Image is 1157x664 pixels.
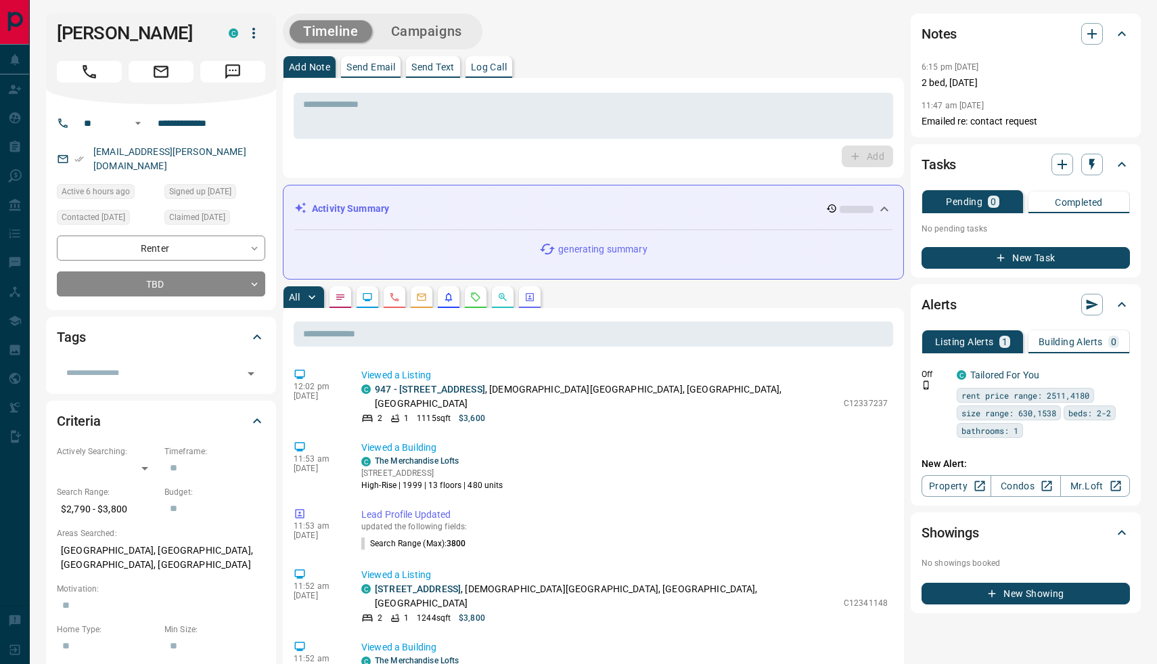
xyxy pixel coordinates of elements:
[416,292,427,303] svg: Emails
[991,197,996,206] p: 0
[1002,337,1007,347] p: 1
[57,321,265,353] div: Tags
[1060,475,1130,497] a: Mr.Loft
[558,242,647,257] p: generating summary
[417,612,451,624] p: 1244 sqft
[378,612,382,624] p: 2
[922,101,984,110] p: 11:47 am [DATE]
[844,597,888,609] p: C12341148
[57,210,158,229] div: Sun Jul 27 2025
[1055,198,1103,207] p: Completed
[961,424,1018,437] span: bathrooms: 1
[459,412,485,424] p: $3,600
[57,498,158,521] p: $2,790 - $3,800
[378,20,476,43] button: Campaigns
[312,202,389,216] p: Activity Summary
[459,612,485,624] p: $3,800
[169,211,225,224] span: Claimed [DATE]
[922,154,956,175] h2: Tasks
[404,412,409,424] p: 1
[57,445,158,458] p: Actively Searching:
[922,114,1130,129] p: Emailed re: contact request
[411,62,455,72] p: Send Text
[57,539,265,576] p: [GEOGRAPHIC_DATA], [GEOGRAPHIC_DATA], [GEOGRAPHIC_DATA], [GEOGRAPHIC_DATA]
[57,623,158,636] p: Home Type:
[294,521,341,531] p: 11:53 am
[375,582,837,611] p: , [DEMOGRAPHIC_DATA][GEOGRAPHIC_DATA], [GEOGRAPHIC_DATA], [GEOGRAPHIC_DATA]
[922,368,949,380] p: Off
[922,380,931,390] svg: Push Notification Only
[1068,406,1111,420] span: beds: 2-2
[922,457,1130,471] p: New Alert:
[57,405,265,437] div: Criteria
[935,337,994,347] p: Listing Alerts
[361,368,888,382] p: Viewed a Listing
[200,61,265,83] span: Message
[961,389,1089,402] span: rent price range: 2511,4180
[130,115,146,131] button: Open
[844,397,888,410] p: C12337237
[922,76,1130,90] p: 2 bed, [DATE]
[361,479,503,491] p: High-Rise | 1999 | 13 floors | 480 units
[57,527,265,539] p: Areas Searched:
[922,23,957,45] h2: Notes
[289,292,300,302] p: All
[57,486,158,498] p: Search Range:
[290,20,372,43] button: Timeline
[361,640,888,655] p: Viewed a Building
[294,464,341,473] p: [DATE]
[361,537,466,550] p: Search Range (Max) :
[294,531,341,540] p: [DATE]
[378,412,382,424] p: 2
[362,292,373,303] svg: Lead Browsing Activity
[922,148,1130,181] div: Tasks
[294,581,341,591] p: 11:52 am
[447,539,466,548] span: 3800
[57,61,122,83] span: Call
[961,406,1056,420] span: size range: 630,1538
[57,583,265,595] p: Motivation:
[294,591,341,600] p: [DATE]
[922,288,1130,321] div: Alerts
[922,475,991,497] a: Property
[335,292,346,303] svg: Notes
[294,391,341,401] p: [DATE]
[922,247,1130,269] button: New Task
[922,583,1130,604] button: New Showing
[417,412,451,424] p: 1115 sqft
[991,475,1060,497] a: Condos
[922,294,957,315] h2: Alerts
[389,292,400,303] svg: Calls
[361,467,503,479] p: [STREET_ADDRESS]
[361,384,371,394] div: condos.ca
[57,326,85,348] h2: Tags
[443,292,454,303] svg: Listing Alerts
[471,62,507,72] p: Log Call
[922,516,1130,549] div: Showings
[470,292,481,303] svg: Requests
[164,445,265,458] p: Timeframe:
[946,197,982,206] p: Pending
[346,62,395,72] p: Send Email
[922,62,979,72] p: 6:15 pm [DATE]
[361,522,888,531] p: updated the following fields:
[922,557,1130,569] p: No showings booked
[957,370,966,380] div: condos.ca
[375,583,461,594] a: [STREET_ADDRESS]
[361,441,888,455] p: Viewed a Building
[361,584,371,594] div: condos.ca
[375,384,485,395] a: 947 - [STREET_ADDRESS]
[361,508,888,522] p: Lead Profile Updated
[57,410,101,432] h2: Criteria
[404,612,409,624] p: 1
[62,185,130,198] span: Active 6 hours ago
[294,654,341,663] p: 11:52 am
[164,486,265,498] p: Budget:
[242,364,260,383] button: Open
[164,184,265,203] div: Fri Jul 25 2025
[922,18,1130,50] div: Notes
[524,292,535,303] svg: Agent Actions
[62,211,125,224] span: Contacted [DATE]
[375,382,837,411] p: , [DEMOGRAPHIC_DATA][GEOGRAPHIC_DATA], [GEOGRAPHIC_DATA], [GEOGRAPHIC_DATA]
[375,456,459,466] a: The Merchandise Lofts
